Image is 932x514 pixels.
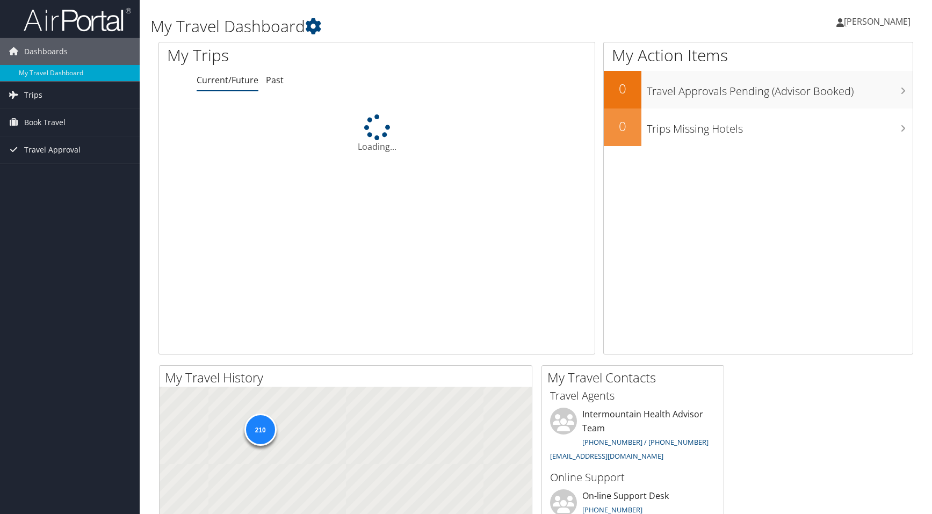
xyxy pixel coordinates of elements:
h3: Travel Approvals Pending (Advisor Booked) [647,78,913,99]
span: Dashboards [24,38,68,65]
img: airportal-logo.png [24,7,131,32]
h2: My Travel Contacts [547,368,724,387]
a: [PERSON_NAME] [836,5,921,38]
h3: Trips Missing Hotels [647,116,913,136]
a: 0Trips Missing Hotels [604,108,913,146]
a: 0Travel Approvals Pending (Advisor Booked) [604,71,913,108]
h2: 0 [604,79,641,98]
h3: Online Support [550,470,716,485]
a: [PHONE_NUMBER] / [PHONE_NUMBER] [582,437,709,447]
div: Loading... [159,114,595,153]
span: [PERSON_NAME] [844,16,911,27]
h2: 0 [604,117,641,135]
h1: My Travel Dashboard [150,15,664,38]
a: Current/Future [197,74,258,86]
a: Past [266,74,284,86]
li: Intermountain Health Advisor Team [545,408,721,465]
span: Trips [24,82,42,108]
h1: My Action Items [604,44,913,67]
a: [EMAIL_ADDRESS][DOMAIN_NAME] [550,451,663,461]
div: 210 [244,414,276,446]
span: Book Travel [24,109,66,136]
h1: My Trips [167,44,405,67]
h3: Travel Agents [550,388,716,403]
h2: My Travel History [165,368,532,387]
span: Travel Approval [24,136,81,163]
